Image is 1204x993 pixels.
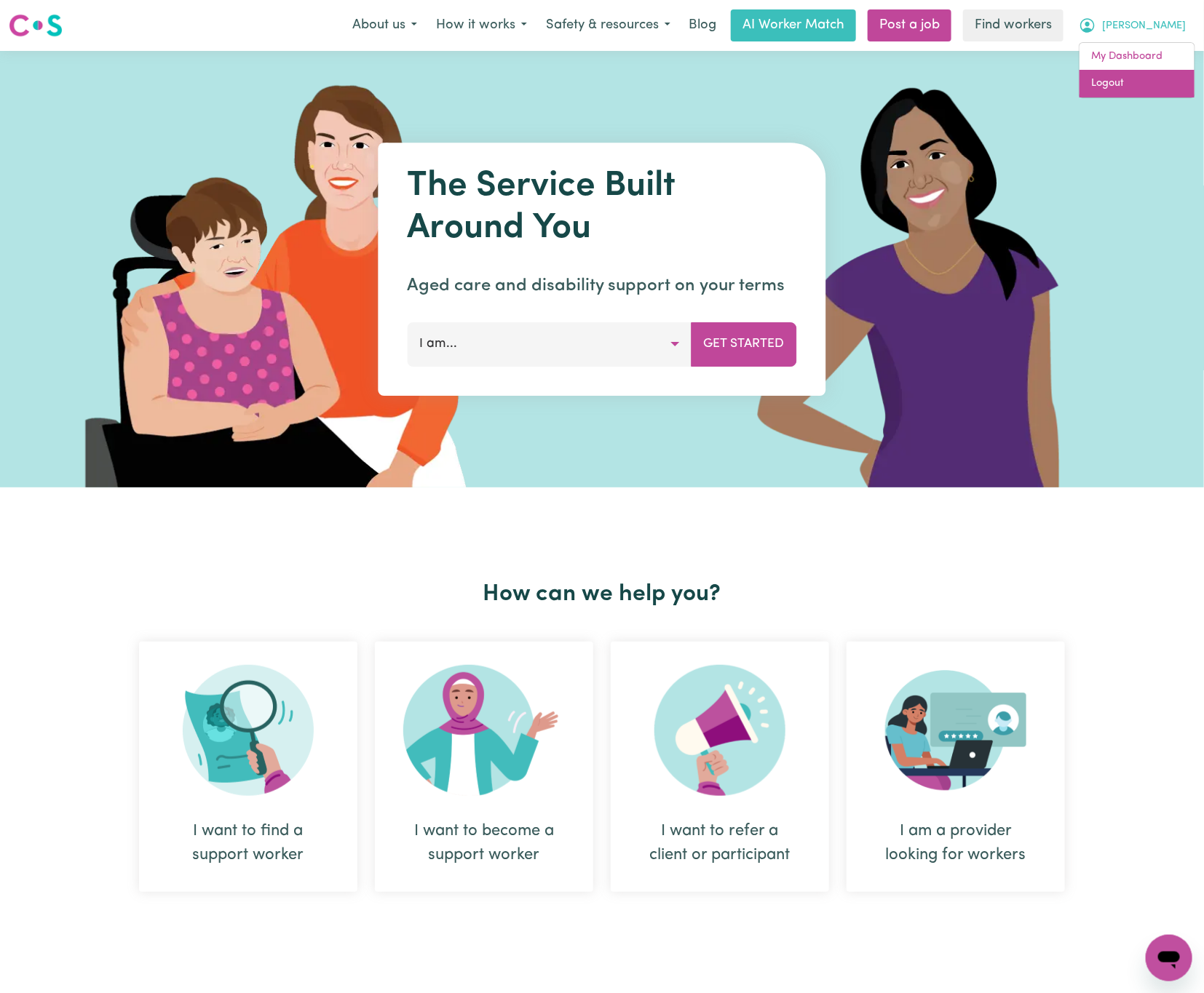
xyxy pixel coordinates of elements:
[654,665,785,796] img: Refer
[611,642,829,892] div: I want to refer a client or participant
[183,665,314,796] img: Search
[410,819,558,867] div: I want to become a support worker
[680,9,725,41] a: Blog
[9,9,63,42] a: Careseekers logo
[1102,18,1186,34] span: [PERSON_NAME]
[885,665,1026,796] img: Provider
[174,819,322,867] div: I want to find a support worker
[692,322,797,366] button: Get Started
[847,642,1065,892] div: I am a provider looking for workers
[963,9,1064,41] a: Find workers
[139,642,357,892] div: I want to find a support worker
[1080,70,1195,97] a: Logout
[408,322,692,366] button: I am...
[731,9,856,41] a: AI Worker Match
[403,665,565,796] img: Become Worker
[408,273,797,299] p: Aged care and disability support on your terms
[1146,935,1192,981] iframe: Button to launch messaging window
[1080,43,1195,71] a: My Dashboard
[536,10,680,41] button: Safety & resources
[1079,42,1195,98] div: My Account
[375,642,593,892] div: I want to become a support worker
[1069,10,1195,41] button: My Account
[130,581,1074,608] h2: How can we help you?
[427,10,536,41] button: How it works
[343,10,427,41] button: About us
[868,9,951,41] a: Post a job
[646,819,794,867] div: I want to refer a client or participant
[9,12,63,39] img: Careseekers logo
[882,819,1030,867] div: I am a provider looking for workers
[408,166,797,250] h1: The Service Built Around You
